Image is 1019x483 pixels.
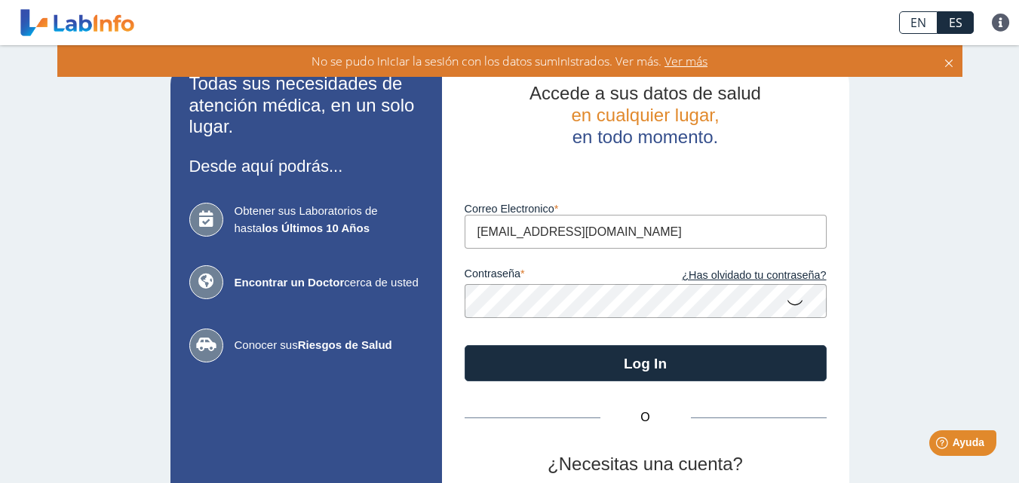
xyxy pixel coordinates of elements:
span: en todo momento. [572,127,718,147]
span: cerca de usted [235,274,423,292]
a: EN [899,11,938,34]
h2: ¿Necesitas una cuenta? [465,454,827,475]
h3: Desde aquí podrás... [189,157,423,176]
b: Encontrar un Doctor [235,276,345,289]
span: O [600,408,691,426]
h2: Todas sus necesidades de atención médica, en un solo lugar. [189,73,423,138]
span: en cualquier lugar, [571,105,719,125]
a: ES [938,11,974,34]
label: contraseña [465,267,646,284]
iframe: Help widget launcher [885,424,1002,466]
b: los Últimos 10 Años [262,222,370,234]
span: Accede a sus datos de salud [529,83,761,103]
span: Conocer sus [235,337,423,354]
label: Correo Electronico [465,203,827,215]
span: No se pudo iniciar la sesión con los datos suministrados. Ver más. [312,53,661,69]
button: Log In [465,345,827,381]
a: ¿Has olvidado tu contraseña? [646,267,827,284]
span: Ver más [661,53,707,69]
span: Obtener sus Laboratorios de hasta [235,203,423,237]
b: Riesgos de Salud [298,338,392,351]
